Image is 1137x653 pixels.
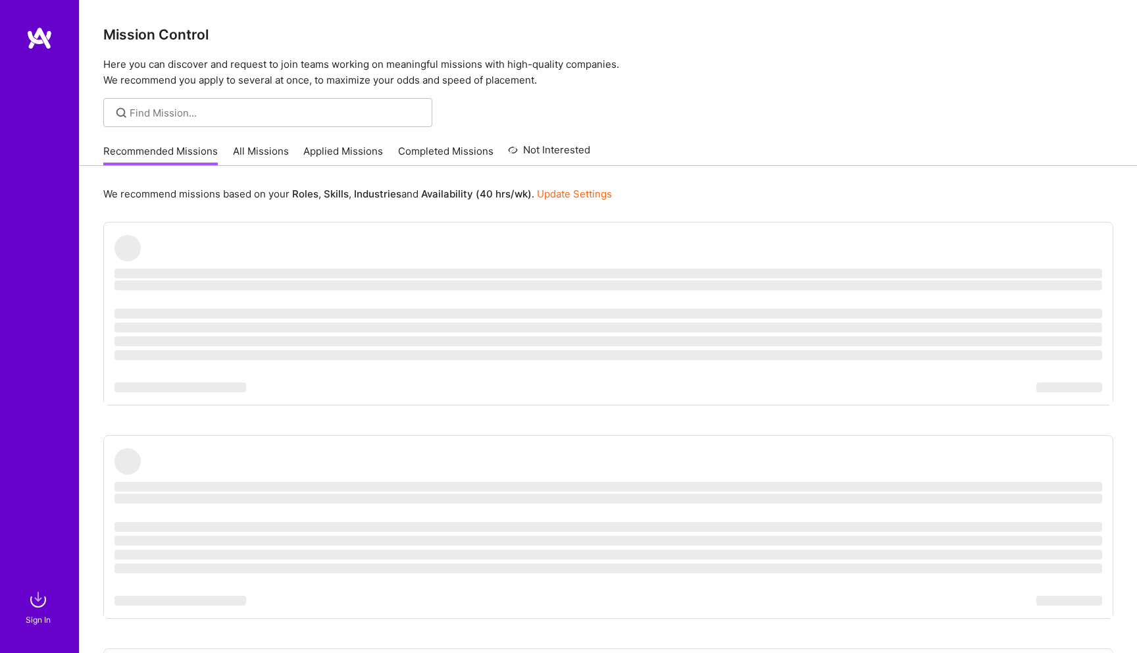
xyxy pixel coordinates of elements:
a: Recommended Missions [103,144,218,166]
i: icon SearchGrey [114,105,129,120]
b: Industries [354,188,401,200]
p: Here you can discover and request to join teams working on meaningful missions with high-quality ... [103,57,1113,88]
h3: Mission Control [103,26,1113,43]
b: Skills [324,188,349,200]
a: Update Settings [537,188,612,200]
a: All Missions [233,144,289,166]
a: Not Interested [508,142,590,166]
img: logo [26,26,53,50]
b: Availability (40 hrs/wk) [421,188,532,200]
a: Completed Missions [398,144,493,166]
img: sign in [25,587,51,613]
b: Roles [292,188,318,200]
input: Find Mission... [130,106,422,120]
p: We recommend missions based on your , , and . [103,187,612,201]
div: Sign In [26,613,51,627]
a: Applied Missions [303,144,383,166]
a: sign inSign In [28,587,51,627]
